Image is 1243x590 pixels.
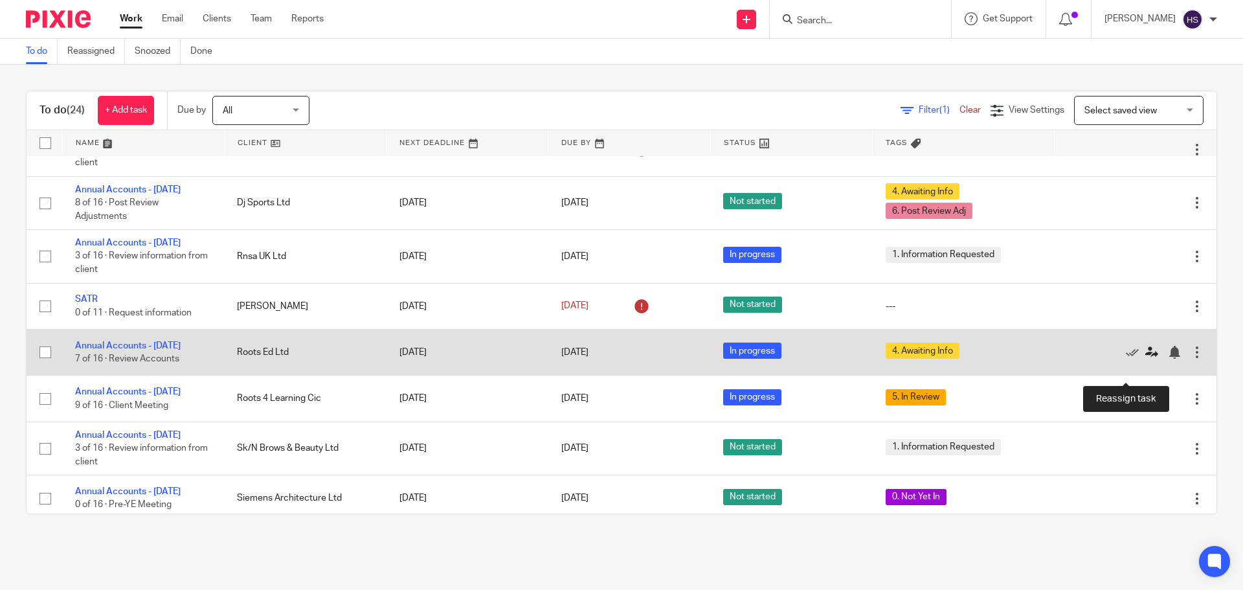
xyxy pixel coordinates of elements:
td: [PERSON_NAME] [224,283,386,329]
span: 0 of 16 · Pre-YE Meeting [75,501,172,510]
span: View Settings [1009,106,1064,115]
span: Not started [723,439,782,455]
img: Pixie [26,10,91,28]
td: [DATE] [386,283,548,329]
span: Not started [723,297,782,313]
span: (1) [939,106,950,115]
td: [DATE] [386,230,548,283]
span: [DATE] [561,252,588,261]
span: 8 of 16 · Post Review Adjustments [75,198,159,221]
td: Rnsa UK Ltd [224,230,386,283]
div: --- [886,300,1042,313]
span: [DATE] [561,494,588,503]
span: [DATE] [561,444,588,453]
span: Select saved view [1084,106,1157,115]
td: [DATE] [386,330,548,376]
td: Roots 4 Learning Cic [224,376,386,422]
span: 4. Awaiting Info [886,343,959,359]
a: Reassigned [67,39,125,64]
td: [DATE] [386,176,548,229]
span: (24) [67,105,85,115]
span: Filter [919,106,959,115]
a: To do [26,39,58,64]
span: 0. Not Yet In [886,489,946,505]
a: Work [120,12,142,25]
span: [DATE] [561,302,588,311]
a: SATR [75,295,98,304]
span: Get Support [983,14,1033,23]
p: Due by [177,104,206,117]
span: 9 of 16 · Client Meeting [75,401,168,410]
a: Annual Accounts - [DATE] [75,431,181,440]
td: [DATE] [386,475,548,521]
span: In progress [723,247,781,263]
span: 6. Post Review Adj [886,203,972,219]
span: In progress [723,389,781,405]
a: Annual Accounts - [DATE] [75,487,181,496]
span: 4. Awaiting Info [886,183,959,199]
td: Siemens Architecture Ltd [224,475,386,521]
a: Annual Accounts - [DATE] [75,387,181,396]
span: 3 of 16 · Review information from client [75,444,208,466]
a: Snoozed [135,39,181,64]
a: Reports [291,12,324,25]
span: 5. In Review [886,389,946,405]
span: 1. Information Requested [886,439,1001,455]
a: Clear [959,106,981,115]
p: [PERSON_NAME] [1104,12,1176,25]
td: Sk/N Brows & Beauty Ltd [224,422,386,475]
span: Not started [723,489,782,505]
h1: To do [39,104,85,117]
a: Team [251,12,272,25]
input: Search [796,16,912,27]
a: + Add task [98,96,154,125]
span: [DATE] [561,348,588,357]
img: svg%3E [1182,9,1203,30]
span: Tags [886,139,908,146]
span: 3 of 16 · Review information from client [75,252,208,275]
span: 0 of 11 · Request information [75,308,192,317]
a: Annual Accounts - [DATE] [75,185,181,194]
span: [DATE] [561,198,588,207]
span: Not started [723,193,782,209]
td: Dj Sports Ltd [224,176,386,229]
a: Mark as done [1126,346,1145,359]
td: [DATE] [386,422,548,475]
span: 7 of 16 · Review Accounts [75,354,179,363]
a: Email [162,12,183,25]
td: [DATE] [386,376,548,422]
span: All [223,106,232,115]
span: 1. Information Requested [886,247,1001,263]
a: Annual Accounts - [DATE] [75,238,181,247]
a: Done [190,39,222,64]
a: Annual Accounts - [DATE] [75,341,181,350]
td: Roots Ed Ltd [224,330,386,376]
a: Clients [203,12,231,25]
span: In progress [723,343,781,359]
span: [DATE] [561,394,588,403]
